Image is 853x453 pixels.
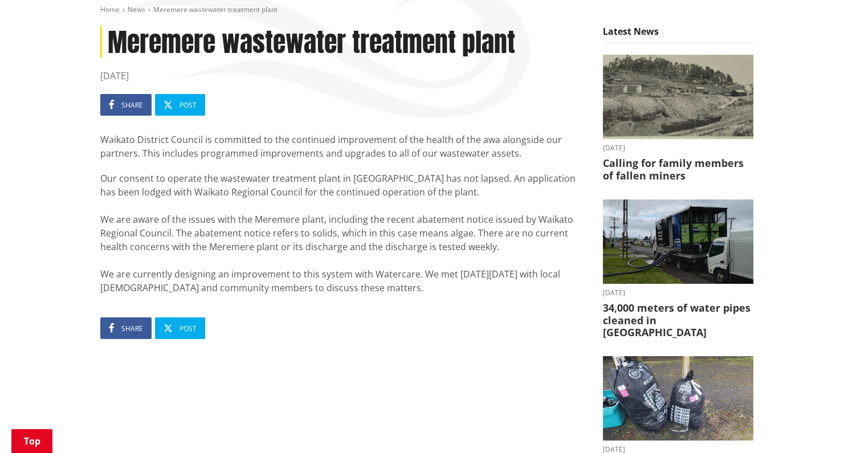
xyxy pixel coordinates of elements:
h3: Calling for family members of fallen miners [603,157,753,182]
a: News [128,5,145,14]
a: Share [100,317,152,339]
a: Share [100,94,152,116]
span: Share [121,324,143,333]
iframe: Messenger Launcher [801,405,842,446]
a: [DATE] 34,000 meters of water pipes cleaned in [GEOGRAPHIC_DATA] [603,199,753,339]
a: Home [100,5,120,14]
span: Post [179,100,197,110]
time: [DATE] [603,145,753,152]
img: Glen Afton Mine 1939 [603,55,753,140]
span: Share [121,100,143,110]
p: Our consent to operate the wastewater treatment plant in [GEOGRAPHIC_DATA] has not lapsed. An app... [100,172,586,295]
img: 20250825_074435 [603,356,753,441]
p: Waikato District Council is committed to the continued improvement of the health of the awa along... [100,133,586,160]
time: [DATE] [603,446,753,453]
h1: Meremere wastewater treatment plant [100,26,586,58]
h5: Latest News [603,26,753,43]
span: Meremere wastewater treatment plant [153,5,277,14]
img: NO-DES unit flushing water pipes in Huntly [603,199,753,284]
nav: breadcrumb [100,5,753,15]
a: Post [155,317,205,339]
time: [DATE] [100,69,586,83]
a: Post [155,94,205,116]
time: [DATE] [603,289,753,296]
span: Post [179,324,197,333]
a: A black-and-white historic photograph shows a hillside with trees, small buildings, and cylindric... [603,55,753,182]
h3: 34,000 meters of water pipes cleaned in [GEOGRAPHIC_DATA] [603,302,753,339]
a: Top [11,429,52,453]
